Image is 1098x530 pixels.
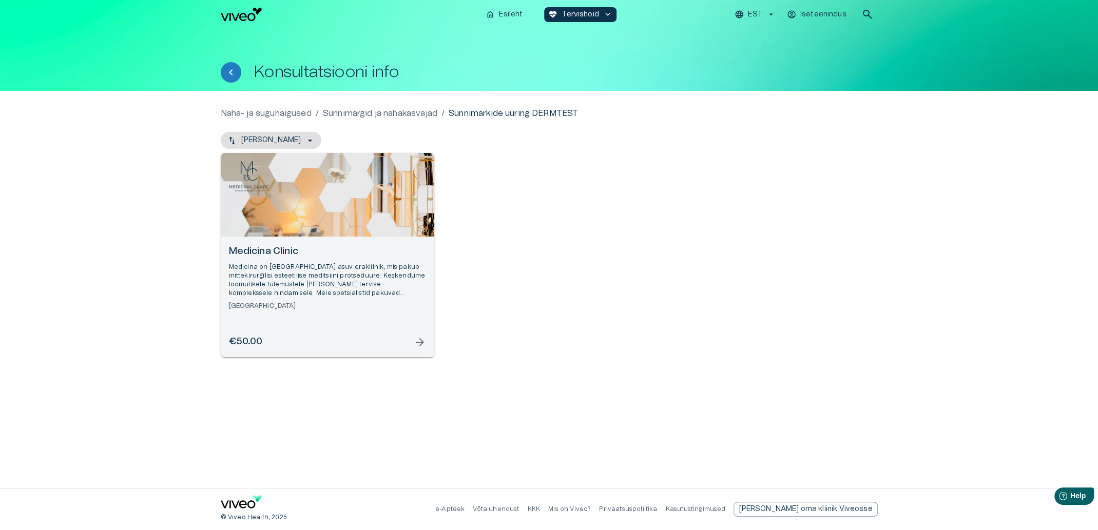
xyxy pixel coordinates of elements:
span: arrow_forward [414,336,426,348]
p: EST [748,9,762,20]
img: Viveo logo [221,8,262,21]
a: Navigate to homepage [221,8,478,21]
p: Tervishoid [562,9,599,20]
p: / [316,107,319,120]
button: [PERSON_NAME] [221,132,322,149]
p: Medicina on [GEOGRAPHIC_DATA] asuv erakliinik, mis pakub mittekirurgilisi esteetilise meditsiini ... [229,263,426,298]
a: e-Apteek [435,506,465,512]
p: Võta ühendust [473,505,519,514]
p: © Viveo Health, 2025 [221,513,287,522]
button: Tagasi [221,62,241,83]
button: Iseteenindus [785,7,849,22]
button: EST [733,7,777,22]
p: [PERSON_NAME] oma kliinik Viveosse [739,504,872,515]
a: Kasutustingimused [666,506,726,512]
h6: [GEOGRAPHIC_DATA] [229,302,426,310]
button: homeEsileht [481,7,528,22]
a: Naha- ja suguhaigused [221,107,312,120]
span: search [861,8,874,21]
p: Esileht [499,9,523,20]
p: [PERSON_NAME] [241,135,301,146]
a: Navigate to home page [221,495,262,512]
p: Mis on Viveo? [548,505,591,514]
a: Send email to partnership request to viveo [734,502,877,517]
p: / [441,107,445,120]
h6: €50.00 [229,335,263,349]
p: Sünnimärkide uuring DERMTEST [449,107,578,120]
span: home [486,10,495,19]
a: Sünnimärgid ja nahakasvajad [323,107,437,120]
span: keyboard_arrow_down [603,10,612,19]
a: KKK [528,506,541,512]
p: Iseteenindus [800,9,846,20]
button: ecg_heartTervishoidkeyboard_arrow_down [544,7,617,22]
div: [PERSON_NAME] oma kliinik Viveosse [734,502,877,517]
a: Privaatsuspoliitika [599,506,657,512]
iframe: Help widget launcher [1018,483,1098,512]
a: Open selected supplier available booking dates [221,153,434,357]
h6: Medicina Clinic [229,245,426,259]
button: open search modal [857,4,878,25]
span: ecg_heart [548,10,557,19]
h1: Konsultatsiooni info [254,63,399,81]
img: Medicina Clinic logo [228,161,269,192]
